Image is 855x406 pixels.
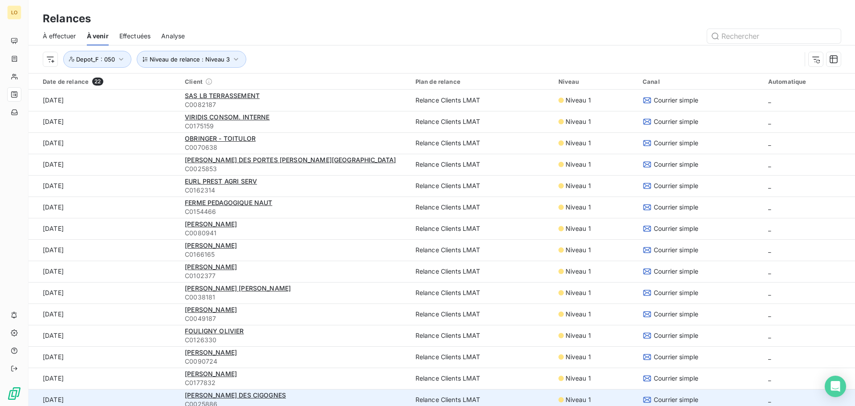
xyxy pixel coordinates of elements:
[768,246,771,254] span: _
[654,203,698,212] span: Courrier simple
[28,175,179,197] td: [DATE]
[643,78,757,85] div: Canal
[410,175,553,197] td: Relance Clients LMAT
[654,310,698,319] span: Courrier simple
[185,327,244,335] span: FOULIGNY OLIVIER
[566,353,591,361] span: Niveau 1
[410,132,553,154] td: Relance Clients LMAT
[28,346,179,368] td: [DATE]
[654,96,698,105] span: Courrier simple
[28,197,179,218] td: [DATE]
[185,370,237,377] span: [PERSON_NAME]
[185,186,405,195] span: C0162314
[410,111,553,132] td: Relance Clients LMAT
[185,349,237,356] span: [PERSON_NAME]
[161,32,185,41] span: Analyse
[768,289,771,296] span: _
[28,282,179,303] td: [DATE]
[410,261,553,282] td: Relance Clients LMAT
[185,271,405,280] span: C0102377
[410,239,553,261] td: Relance Clients LMAT
[566,310,591,319] span: Niveau 1
[654,288,698,297] span: Courrier simple
[28,261,179,282] td: [DATE]
[410,197,553,218] td: Relance Clients LMAT
[7,5,21,20] div: LO
[768,118,771,125] span: _
[410,90,553,111] td: Relance Clients LMAT
[43,32,76,41] span: À effectuer
[185,293,405,302] span: C0038181
[185,336,405,344] span: C0126330
[92,78,103,86] span: 22
[566,395,591,404] span: Niveau 1
[185,263,237,271] span: [PERSON_NAME]
[410,282,553,303] td: Relance Clients LMAT
[43,11,91,27] h3: Relances
[185,207,405,216] span: C0154466
[768,396,771,403] span: _
[566,203,591,212] span: Niveau 1
[825,376,846,397] div: Open Intercom Messenger
[28,239,179,261] td: [DATE]
[654,267,698,276] span: Courrier simple
[566,160,591,169] span: Niveau 1
[410,368,553,389] td: Relance Clients LMAT
[410,154,553,175] td: Relance Clients LMAT
[654,117,698,126] span: Courrier simple
[185,378,405,387] span: C0177832
[566,224,591,233] span: Niveau 1
[566,246,591,254] span: Niveau 1
[654,224,698,233] span: Courrier simple
[28,218,179,239] td: [DATE]
[185,199,272,206] span: FERME PEDAGOGIQUE NAUT
[768,332,771,339] span: _
[185,113,269,121] span: VIRIDIS CONSOM. INTERNE
[654,395,698,404] span: Courrier simple
[28,90,179,111] td: [DATE]
[185,177,257,185] span: EURL PREST AGRI SERV
[768,374,771,382] span: _
[410,325,553,346] td: Relance Clients LMAT
[185,156,396,164] span: [PERSON_NAME] DES PORTES [PERSON_NAME][GEOGRAPHIC_DATA]
[185,135,256,142] span: OBRINGER - TOITULOR
[768,182,771,189] span: _
[185,143,405,152] span: C0070638
[185,284,291,292] span: [PERSON_NAME] [PERSON_NAME]
[768,353,771,361] span: _
[185,242,237,249] span: [PERSON_NAME]
[150,56,230,63] span: Niveau de relance : Niveau 3
[654,139,698,148] span: Courrier simple
[768,267,771,275] span: _
[410,303,553,325] td: Relance Clients LMAT
[185,357,405,366] span: C0090724
[185,92,260,99] span: SAS LB TERRASSEMENT
[768,225,771,232] span: _
[7,386,21,401] img: Logo LeanPay
[185,229,405,238] span: C0080941
[185,314,405,323] span: C0049187
[768,203,771,211] span: _
[28,132,179,154] td: [DATE]
[410,346,553,368] td: Relance Clients LMAT
[768,78,850,85] div: Automatique
[43,78,174,86] div: Date de relance
[28,368,179,389] td: [DATE]
[654,246,698,254] span: Courrier simple
[28,154,179,175] td: [DATE]
[566,267,591,276] span: Niveau 1
[558,78,632,85] div: Niveau
[654,331,698,340] span: Courrier simple
[654,181,698,190] span: Courrier simple
[76,56,115,63] span: Depot_F : 050
[28,111,179,132] td: [DATE]
[119,32,151,41] span: Effectuées
[63,51,131,68] button: Depot_F : 050
[707,29,841,43] input: Rechercher
[768,139,771,147] span: _
[185,250,405,259] span: C0166165
[566,331,591,340] span: Niveau 1
[768,96,771,104] span: _
[185,122,405,131] span: C0175159
[566,374,591,383] span: Niveau 1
